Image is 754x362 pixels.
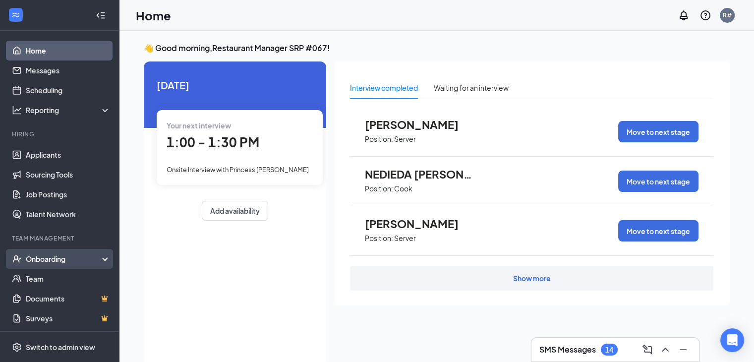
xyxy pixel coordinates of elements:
[12,105,22,115] svg: Analysis
[167,121,231,130] span: Your next interview
[157,77,313,93] span: [DATE]
[618,121,698,142] button: Move to next stage
[167,166,309,174] span: Onsite Interview with Princess [PERSON_NAME]
[365,134,393,144] p: Position:
[618,220,698,241] button: Move to next stage
[394,134,416,144] p: Server
[26,308,111,328] a: SurveysCrown
[365,217,474,230] span: [PERSON_NAME]
[26,60,111,80] a: Messages
[677,344,689,356] svg: Minimize
[394,184,412,193] p: Cook
[26,145,111,165] a: Applicants
[720,328,744,352] div: Open Intercom Messenger
[26,105,111,115] div: Reporting
[394,234,416,243] p: Server
[605,346,613,354] div: 14
[365,184,393,193] p: Position:
[675,342,691,358] button: Minimize
[26,165,111,184] a: Sourcing Tools
[202,201,268,221] button: Add availability
[12,234,109,242] div: Team Management
[96,10,106,20] svg: Collapse
[167,134,259,150] span: 1:00 - 1:30 PM
[12,130,109,138] div: Hiring
[26,342,95,352] div: Switch to admin view
[350,82,418,93] div: Interview completed
[11,10,21,20] svg: WorkstreamLogo
[12,254,22,264] svg: UserCheck
[641,344,653,356] svg: ComposeMessage
[434,82,509,93] div: Waiting for an interview
[365,118,474,131] span: [PERSON_NAME]
[699,9,711,21] svg: QuestionInfo
[26,41,111,60] a: Home
[365,168,474,181] span: NEDIEDA [PERSON_NAME]
[26,204,111,224] a: Talent Network
[618,171,698,192] button: Move to next stage
[539,344,596,355] h3: SMS Messages
[26,254,102,264] div: Onboarding
[136,7,171,24] h1: Home
[659,344,671,356] svg: ChevronUp
[26,184,111,204] a: Job Postings
[26,80,111,100] a: Scheduling
[26,269,111,289] a: Team
[365,234,393,243] p: Position:
[513,273,551,283] div: Show more
[678,9,690,21] svg: Notifications
[26,289,111,308] a: DocumentsCrown
[639,342,655,358] button: ComposeMessage
[12,342,22,352] svg: Settings
[144,43,729,54] h3: 👋 Good morning, Restaurant Manager SRP #067 !
[657,342,673,358] button: ChevronUp
[723,11,732,19] div: R#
